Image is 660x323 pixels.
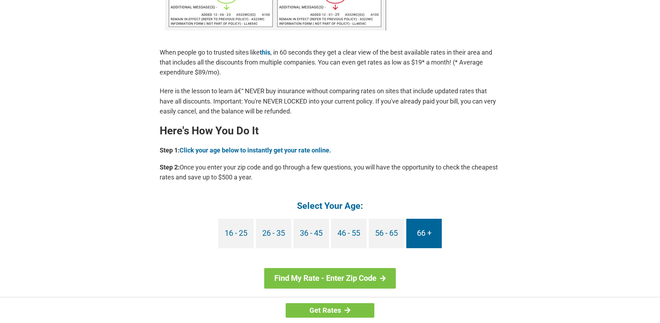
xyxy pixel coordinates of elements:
[180,146,331,154] a: Click your age below to instantly get your rate online.
[160,200,500,212] h4: Select Your Age:
[160,163,180,171] b: Step 2:
[369,219,404,248] a: 56 - 65
[293,219,329,248] a: 36 - 45
[160,86,500,116] p: Here is the lesson to learn â€“ NEVER buy insurance without comparing rates on sites that include...
[218,219,254,248] a: 16 - 25
[160,162,500,182] p: Once you enter your zip code and go through a few questions, you will have the opportunity to che...
[286,303,374,318] a: Get Rates
[160,125,500,137] h2: Here's How You Do It
[406,219,442,248] a: 66 +
[264,268,396,289] a: Find My Rate - Enter Zip Code
[260,49,270,56] a: this
[331,219,367,248] a: 46 - 55
[160,48,500,77] p: When people go to trusted sites like , in 60 seconds they get a clear view of the best available ...
[256,219,291,248] a: 26 - 35
[160,146,180,154] b: Step 1:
